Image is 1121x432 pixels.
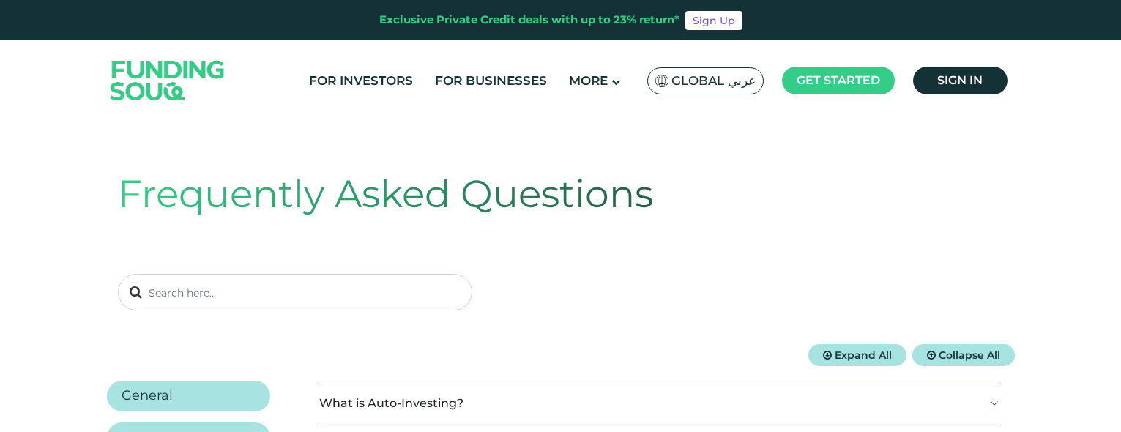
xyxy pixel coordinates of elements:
span: Sign in [937,73,983,87]
button: Expand All [808,344,906,366]
input: Search here... [118,274,472,310]
span: Global عربي [671,72,756,89]
span: Collapse All [939,349,1000,362]
a: General [107,381,270,411]
img: Logo [96,43,239,117]
button: What is Auto-Investing? [318,381,999,425]
span: Expand All [835,349,892,362]
span: Get started [797,73,880,87]
div: Exclusive Private Credit deals with up to 23% return* [379,12,679,29]
h2: General [122,388,173,404]
span: More [569,73,608,88]
a: For Investors [305,69,417,93]
a: Sign in [913,67,1008,94]
img: SA Flag [655,75,668,87]
button: Collapse All [912,344,1015,366]
div: Frequently Asked Questions [118,165,1004,223]
a: For Businesses [431,69,551,93]
a: Sign Up [685,11,742,30]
